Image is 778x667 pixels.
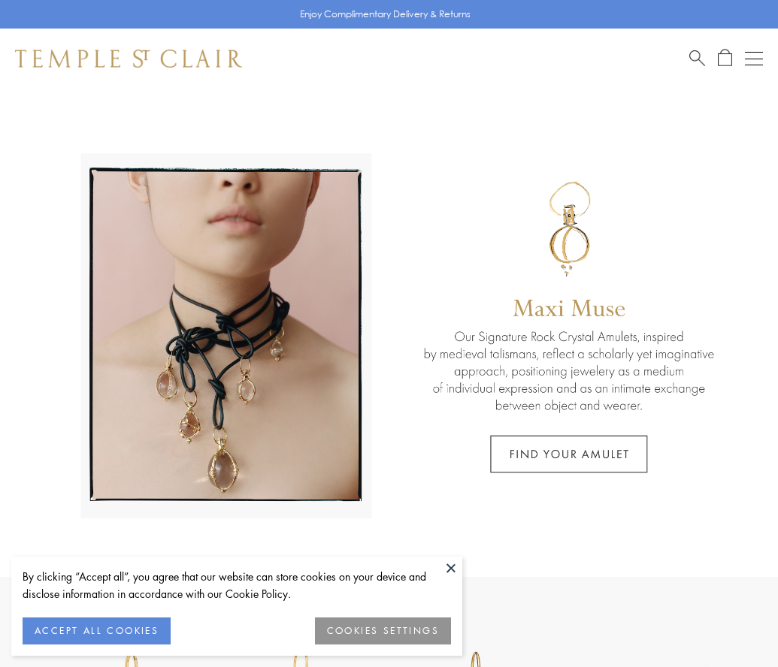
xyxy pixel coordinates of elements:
a: Search [689,49,705,68]
img: Temple St. Clair [15,50,242,68]
button: ACCEPT ALL COOKIES [23,617,171,644]
p: Enjoy Complimentary Delivery & Returns [300,7,471,22]
button: COOKIES SETTINGS [315,617,451,644]
a: Open Shopping Bag [718,49,732,68]
button: Open navigation [745,50,763,68]
div: By clicking “Accept all”, you agree that our website can store cookies on your device and disclos... [23,568,451,602]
